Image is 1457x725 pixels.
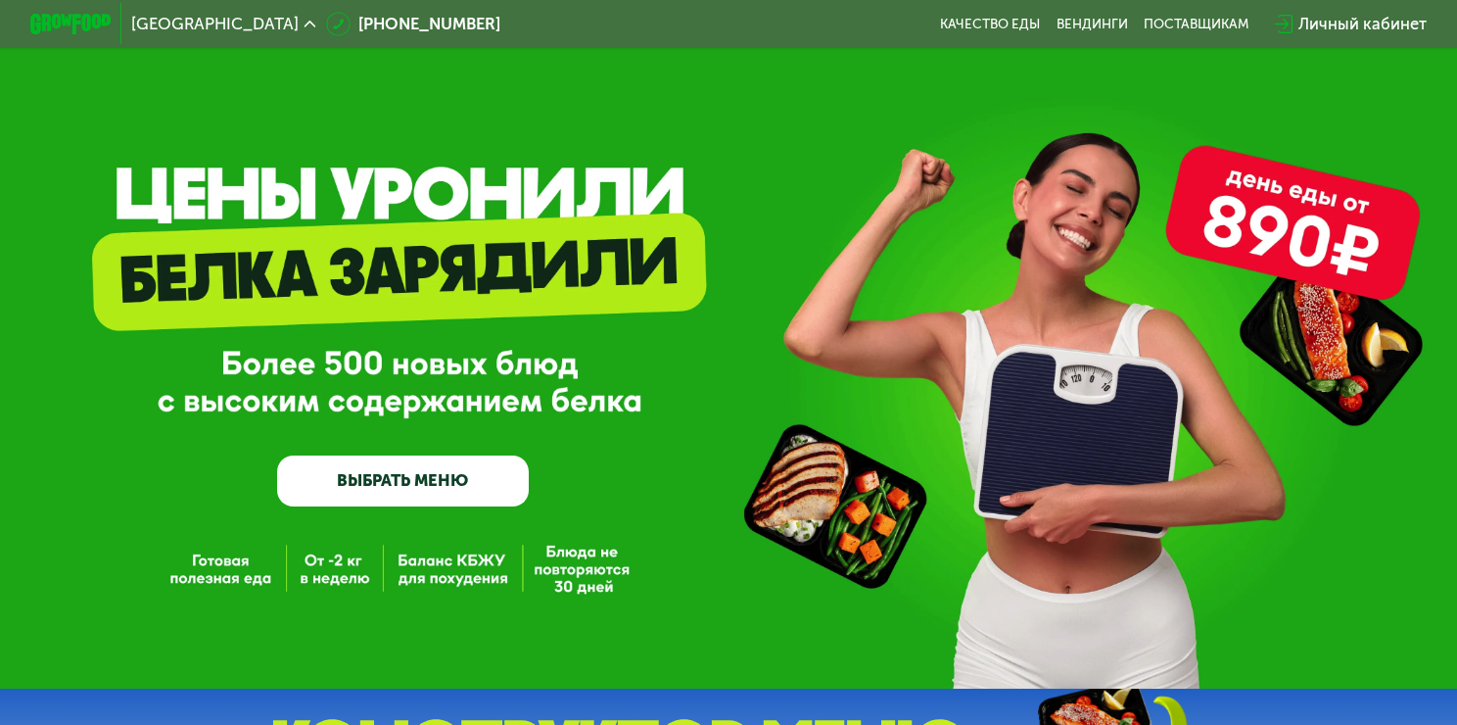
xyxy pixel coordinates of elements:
span: [GEOGRAPHIC_DATA] [131,16,299,32]
div: поставщикам [1144,16,1248,32]
a: Качество еды [940,16,1040,32]
div: Личный кабинет [1298,12,1427,36]
a: ВЫБРАТЬ МЕНЮ [277,456,529,507]
a: [PHONE_NUMBER] [326,12,500,36]
a: Вендинги [1057,16,1128,32]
